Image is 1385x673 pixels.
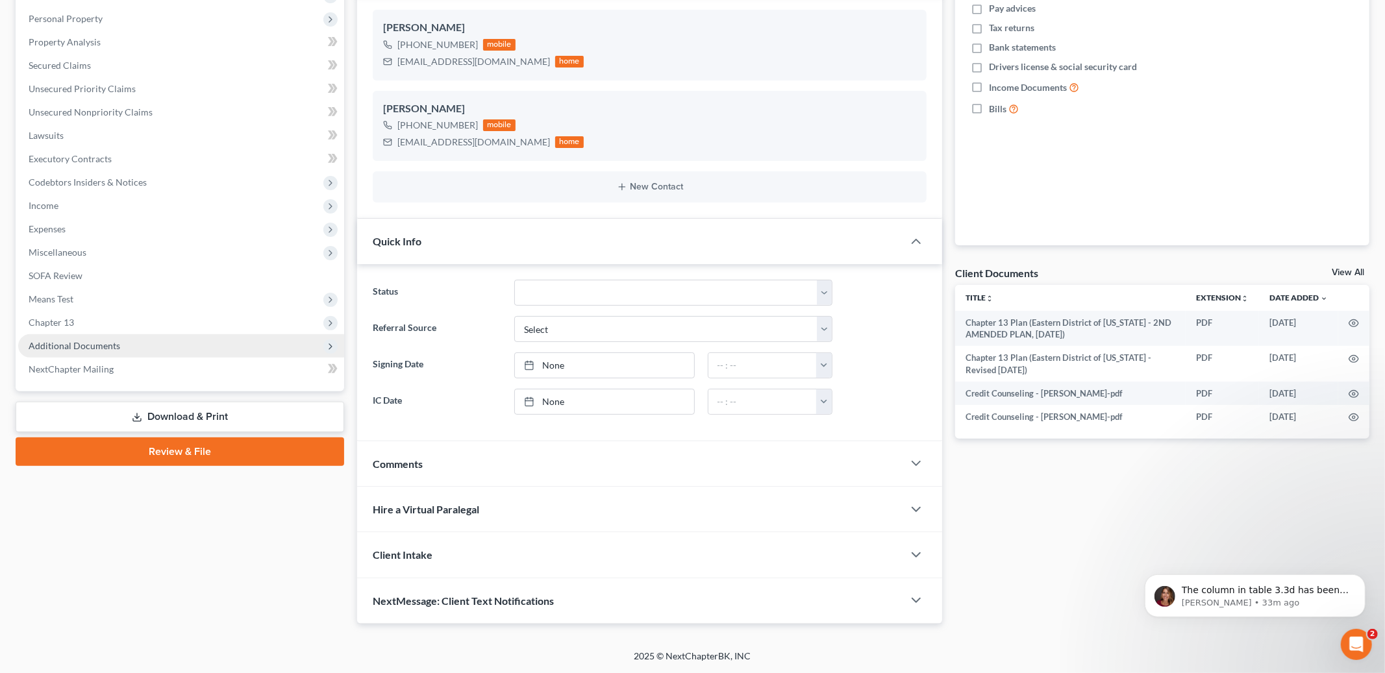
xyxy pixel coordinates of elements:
a: View All [1332,268,1364,277]
div: Client Documents [955,266,1038,280]
span: Chapter 13 [29,317,74,328]
div: mobile [483,119,516,131]
span: Expenses [29,223,66,234]
span: Personal Property [29,13,103,24]
label: IC Date [366,389,508,415]
td: Chapter 13 Plan (Eastern District of [US_STATE] - 2ND AMENDED PLAN, [DATE]) [955,311,1186,347]
label: Referral Source [366,316,508,342]
div: [EMAIL_ADDRESS][DOMAIN_NAME] [397,136,550,149]
td: Chapter 13 Plan (Eastern District of [US_STATE] - Revised [DATE]) [955,346,1186,382]
a: Property Analysis [18,31,344,54]
span: Secured Claims [29,60,91,71]
a: None [515,353,693,378]
span: Additional Documents [29,340,120,351]
div: [PHONE_NUMBER] [397,119,478,132]
a: Download & Print [16,402,344,432]
a: Executory Contracts [18,147,344,171]
i: unfold_more [986,295,993,302]
a: Unsecured Nonpriority Claims [18,101,344,124]
td: PDF [1186,346,1259,382]
div: [PHONE_NUMBER] [397,38,478,51]
i: unfold_more [1241,295,1249,302]
div: mobile [483,39,516,51]
span: Unsecured Nonpriority Claims [29,106,153,117]
a: Unsecured Priority Claims [18,77,344,101]
a: Titleunfold_more [966,293,993,302]
td: PDF [1186,382,1259,405]
div: [PERSON_NAME] [383,20,916,36]
span: Unsecured Priority Claims [29,83,136,94]
a: Review & File [16,437,344,466]
iframe: Intercom live chat [1341,629,1372,660]
input: -- : -- [708,389,817,414]
a: Date Added expand_more [1269,293,1328,302]
div: 2025 © NextChapterBK, INC [323,650,1063,673]
a: Lawsuits [18,124,344,147]
span: Comments [373,458,423,470]
button: New Contact [383,182,916,192]
td: [DATE] [1259,311,1338,347]
input: -- : -- [708,353,817,378]
td: PDF [1186,405,1259,428]
iframe: Intercom notifications message [1125,547,1385,638]
td: Credit Counseling - [PERSON_NAME]-pdf [955,382,1186,405]
span: Lawsuits [29,130,64,141]
span: NextMessage: Client Text Notifications [373,594,554,607]
label: Signing Date [366,352,508,378]
td: [DATE] [1259,405,1338,428]
div: home [555,56,584,67]
a: Secured Claims [18,54,344,77]
td: [DATE] [1259,382,1338,405]
span: SOFA Review [29,270,82,281]
span: NextChapter Mailing [29,363,114,374]
td: PDF [1186,311,1259,347]
a: NextChapter Mailing [18,358,344,381]
div: home [555,136,584,148]
div: [PERSON_NAME] [383,101,916,117]
span: Property Analysis [29,36,101,47]
span: Quick Info [373,235,421,247]
a: Extensionunfold_more [1196,293,1249,302]
a: None [515,389,693,414]
span: Executory Contracts [29,153,112,164]
i: expand_more [1320,295,1328,302]
label: Status [366,280,508,306]
span: 2 [1367,629,1378,639]
span: Income [29,200,58,211]
a: SOFA Review [18,264,344,288]
span: Means Test [29,293,73,304]
td: Credit Counseling - [PERSON_NAME]-pdf [955,405,1186,428]
span: Codebtors Insiders & Notices [29,177,147,188]
span: Income Documents [989,81,1067,94]
span: Client Intake [373,548,432,561]
div: [EMAIL_ADDRESS][DOMAIN_NAME] [397,55,550,68]
td: [DATE] [1259,346,1338,382]
span: Bank statements [989,41,1056,54]
span: Bills [989,103,1006,116]
span: Drivers license & social security card [989,60,1137,73]
span: Tax returns [989,21,1034,34]
span: Hire a Virtual Paralegal [373,503,479,515]
span: Pay advices [989,2,1036,15]
span: Miscellaneous [29,247,86,258]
